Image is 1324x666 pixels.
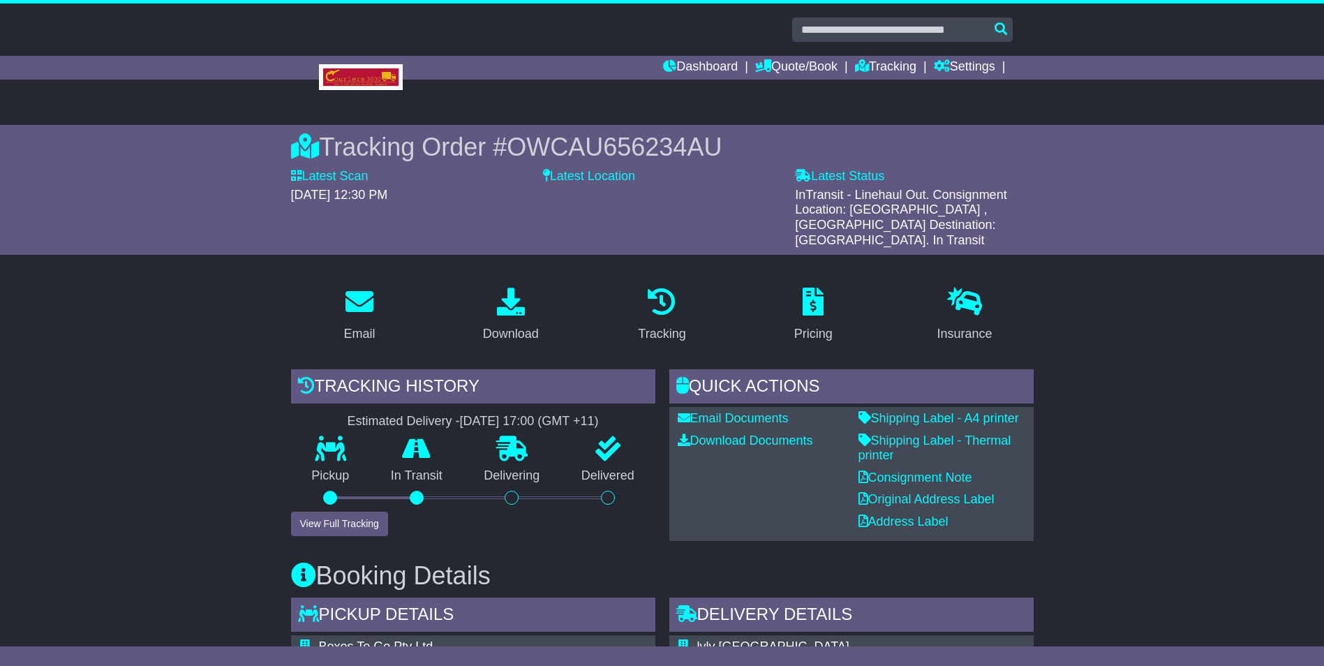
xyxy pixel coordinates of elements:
p: Delivering [463,468,561,484]
a: Tracking [855,56,916,80]
a: Shipping Label - Thermal printer [858,434,1011,463]
a: Original Address Label [858,492,995,506]
label: Latest Scan [291,169,369,184]
label: Latest Status [795,169,884,184]
div: Pickup Details [291,598,655,635]
div: [DATE] 17:00 (GMT +11) [460,414,599,429]
a: Email Documents [678,411,789,425]
div: Download [483,325,539,343]
a: Settings [934,56,995,80]
a: Quote/Book [755,56,838,80]
span: OWCAU656234AU [507,133,722,161]
span: Boxes To Go Pty Ltd [319,639,433,653]
a: Download [474,283,548,348]
p: Pickup [291,468,371,484]
p: Delivered [560,468,655,484]
a: Insurance [928,283,1002,348]
a: Download Documents [678,434,813,447]
div: Estimated Delivery - [291,414,655,429]
a: Shipping Label - A4 printer [858,411,1019,425]
button: View Full Tracking [291,512,388,536]
a: Consignment Note [858,471,972,484]
a: Dashboard [663,56,738,80]
div: Tracking history [291,369,655,407]
div: Insurance [937,325,992,343]
div: Tracking Order # [291,132,1034,162]
div: Quick Actions [669,369,1034,407]
a: Tracking [629,283,694,348]
span: lvly [GEOGRAPHIC_DATA] [697,639,849,653]
label: Latest Location [543,169,635,184]
span: InTransit - Linehaul Out. Consignment Location: [GEOGRAPHIC_DATA] , [GEOGRAPHIC_DATA] Destination... [795,188,1007,247]
a: Email [334,283,384,348]
span: [DATE] 12:30 PM [291,188,388,202]
div: Email [343,325,375,343]
h3: Booking Details [291,562,1034,590]
div: Pricing [794,325,833,343]
div: Delivery Details [669,598,1034,635]
a: Pricing [785,283,842,348]
p: In Transit [370,468,463,484]
a: Address Label [858,515,949,528]
div: Tracking [638,325,685,343]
